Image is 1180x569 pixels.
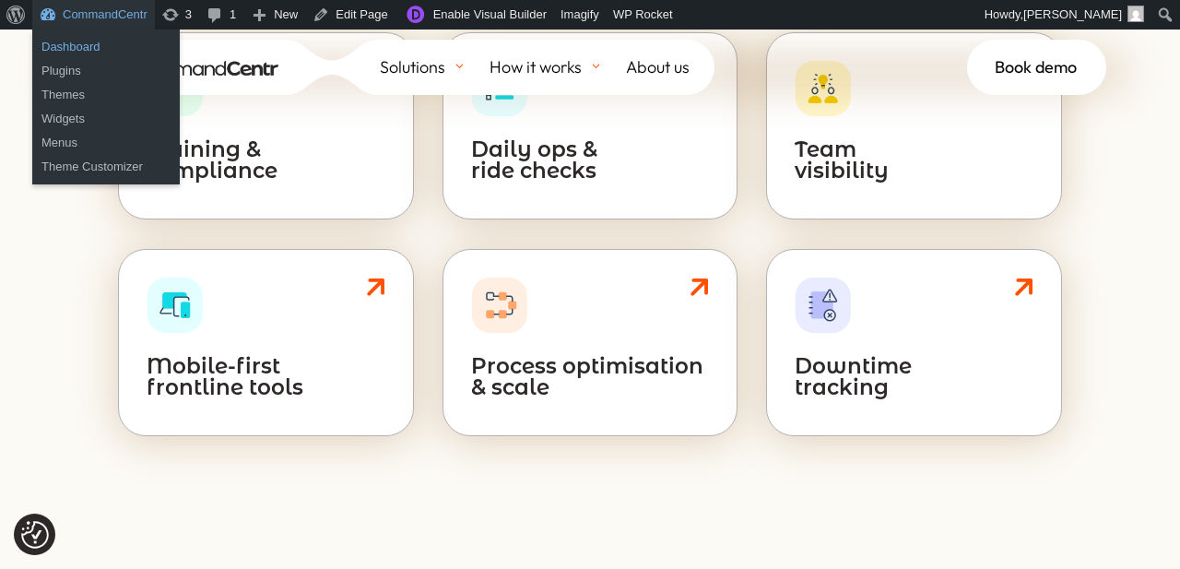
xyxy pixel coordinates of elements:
span: How it works [490,53,582,81]
h2: Downtime tracking [795,356,1033,408]
a: Widgets [32,107,180,131]
a: Theme Customizer [32,155,180,179]
a: Dashboard [32,35,180,59]
ul: CommandCentr [32,77,180,184]
h2: Mobile-first frontline tools [147,356,385,408]
img: Revisit consent button [21,521,49,549]
a: Plugins [32,59,180,83]
a: Solutions [380,40,490,95]
span: About us [626,53,690,81]
button: Consent Preferences [21,521,49,549]
ul: CommandCentr [32,30,180,89]
span: Process optimisation & scale [471,353,703,400]
span: Solutions [380,53,445,81]
a: Menus [32,131,180,155]
a: About us [626,40,714,95]
a: Book demo [967,40,1106,95]
span: Book demo [995,53,1077,81]
a: How it works [490,40,626,95]
a: Themes [32,83,180,107]
span: [PERSON_NAME] [1023,7,1122,21]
